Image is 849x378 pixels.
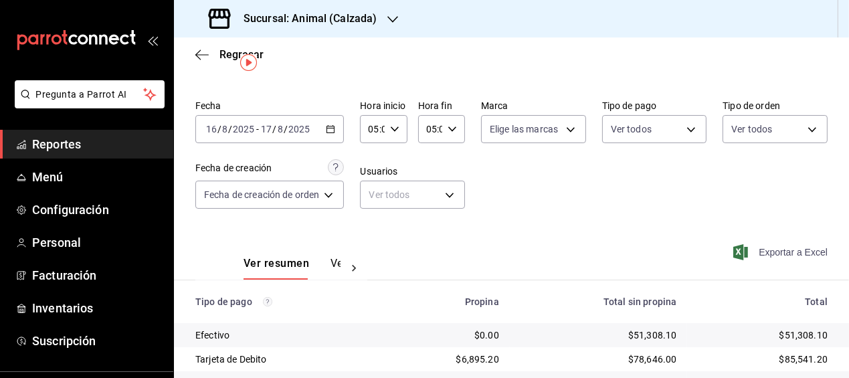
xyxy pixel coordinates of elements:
[228,124,232,134] span: /
[32,332,163,350] span: Suscripción
[389,353,499,366] div: $6,895.20
[219,48,264,61] span: Regresar
[32,201,163,219] span: Configuración
[15,80,165,108] button: Pregunta a Parrot AI
[32,233,163,252] span: Personal
[32,299,163,317] span: Inventarios
[195,102,344,111] label: Fecha
[389,328,499,342] div: $0.00
[217,124,221,134] span: /
[731,122,772,136] span: Ver todos
[32,135,163,153] span: Reportes
[698,353,828,366] div: $85,541.20
[490,122,558,136] span: Elige las marcas
[360,102,407,111] label: Hora inicio
[736,244,828,260] button: Exportar a Excel
[195,161,272,175] div: Fecha de creación
[244,257,309,280] button: Ver resumen
[263,297,272,306] svg: Los pagos realizados con Pay y otras terminales son montos brutos.
[32,266,163,284] span: Facturación
[204,188,319,201] span: Fecha de creación de orden
[288,124,310,134] input: ----
[698,296,828,307] div: Total
[698,328,828,342] div: $51,308.10
[260,124,272,134] input: --
[205,124,217,134] input: --
[360,181,465,209] div: Ver todos
[195,296,368,307] div: Tipo de pago
[521,328,677,342] div: $51,308.10
[277,124,284,134] input: --
[723,102,828,111] label: Tipo de orden
[272,124,276,134] span: /
[195,328,368,342] div: Efectivo
[256,124,259,134] span: -
[36,88,144,102] span: Pregunta a Parrot AI
[481,102,586,111] label: Marca
[32,168,163,186] span: Menú
[611,122,652,136] span: Ver todos
[9,97,165,111] a: Pregunta a Parrot AI
[195,48,264,61] button: Regresar
[521,353,677,366] div: $78,646.00
[389,296,499,307] div: Propina
[418,102,465,111] label: Hora fin
[195,353,368,366] div: Tarjeta de Debito
[147,35,158,45] button: open_drawer_menu
[284,124,288,134] span: /
[233,11,377,27] h3: Sucursal: Animal (Calzada)
[360,167,465,177] label: Usuarios
[221,124,228,134] input: --
[521,296,677,307] div: Total sin propina
[240,54,257,71] img: Tooltip marker
[331,257,381,280] button: Ver pagos
[232,124,255,134] input: ----
[602,102,707,111] label: Tipo de pago
[244,257,341,280] div: navigation tabs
